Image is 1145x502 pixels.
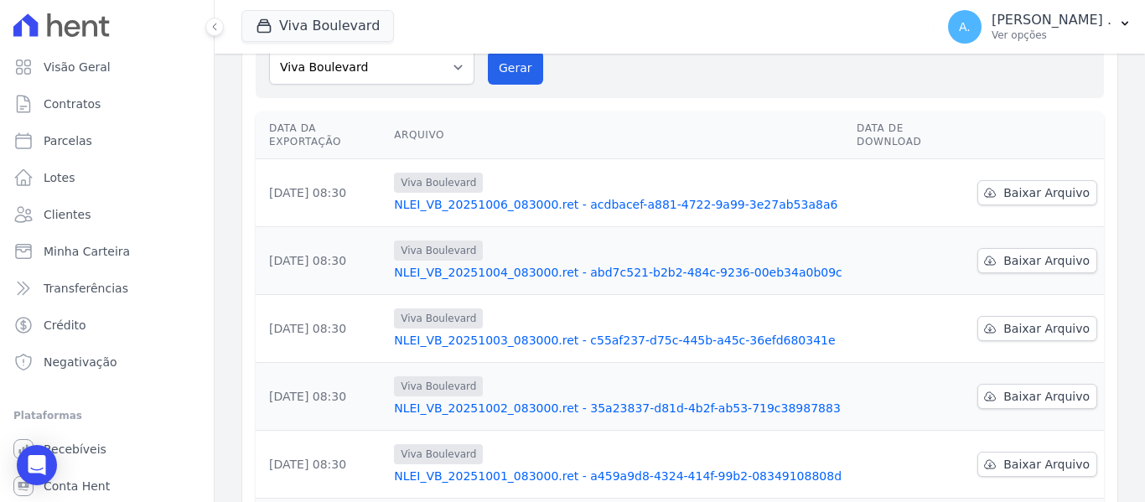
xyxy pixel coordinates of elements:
[7,124,207,158] a: Parcelas
[7,272,207,305] a: Transferências
[44,354,117,370] span: Negativação
[394,332,843,349] a: NLEI_VB_20251003_083000.ret - c55af237-d75c-445b-a45c-36efd680341e
[7,50,207,84] a: Visão Geral
[387,111,850,159] th: Arquivo
[1003,184,1090,201] span: Baixar Arquivo
[977,316,1097,341] a: Baixar Arquivo
[44,280,128,297] span: Transferências
[7,161,207,194] a: Lotes
[977,384,1097,409] a: Baixar Arquivo
[1003,252,1090,269] span: Baixar Arquivo
[394,468,843,484] a: NLEI_VB_20251001_083000.ret - a459a9d8-4324-414f-99b2-08349108808d
[1003,456,1090,473] span: Baixar Arquivo
[1003,320,1090,337] span: Baixar Arquivo
[992,12,1111,28] p: [PERSON_NAME] .
[256,159,387,227] td: [DATE] 08:30
[992,28,1111,42] p: Ver opções
[44,96,101,112] span: Contratos
[394,376,483,396] span: Viva Boulevard
[7,198,207,231] a: Clientes
[1003,388,1090,405] span: Baixar Arquivo
[394,308,483,329] span: Viva Boulevard
[44,317,86,334] span: Crédito
[13,406,200,426] div: Plataformas
[241,10,394,42] button: Viva Boulevard
[977,452,1097,477] a: Baixar Arquivo
[17,445,57,485] div: Open Intercom Messenger
[44,478,110,494] span: Conta Hent
[44,206,91,223] span: Clientes
[256,363,387,431] td: [DATE] 08:30
[935,3,1145,50] button: A. [PERSON_NAME] . Ver opções
[977,248,1097,273] a: Baixar Arquivo
[394,173,483,193] span: Viva Boulevard
[44,169,75,186] span: Lotes
[488,51,543,85] button: Gerar
[7,308,207,342] a: Crédito
[7,87,207,121] a: Contratos
[256,227,387,295] td: [DATE] 08:30
[44,132,92,149] span: Parcelas
[959,21,971,33] span: A.
[7,345,207,379] a: Negativação
[7,432,207,466] a: Recebíveis
[394,400,843,417] a: NLEI_VB_20251002_083000.ret - 35a23837-d81d-4b2f-ab53-719c38987883
[44,441,106,458] span: Recebíveis
[850,111,971,159] th: Data de Download
[394,241,483,261] span: Viva Boulevard
[44,59,111,75] span: Visão Geral
[7,235,207,268] a: Minha Carteira
[256,111,387,159] th: Data da Exportação
[977,180,1097,205] a: Baixar Arquivo
[394,264,843,281] a: NLEI_VB_20251004_083000.ret - abd7c521-b2b2-484c-9236-00eb34a0b09c
[394,444,483,464] span: Viva Boulevard
[256,295,387,363] td: [DATE] 08:30
[44,243,130,260] span: Minha Carteira
[256,431,387,499] td: [DATE] 08:30
[394,196,843,213] a: NLEI_VB_20251006_083000.ret - acdbacef-a881-4722-9a99-3e27ab53a8a6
